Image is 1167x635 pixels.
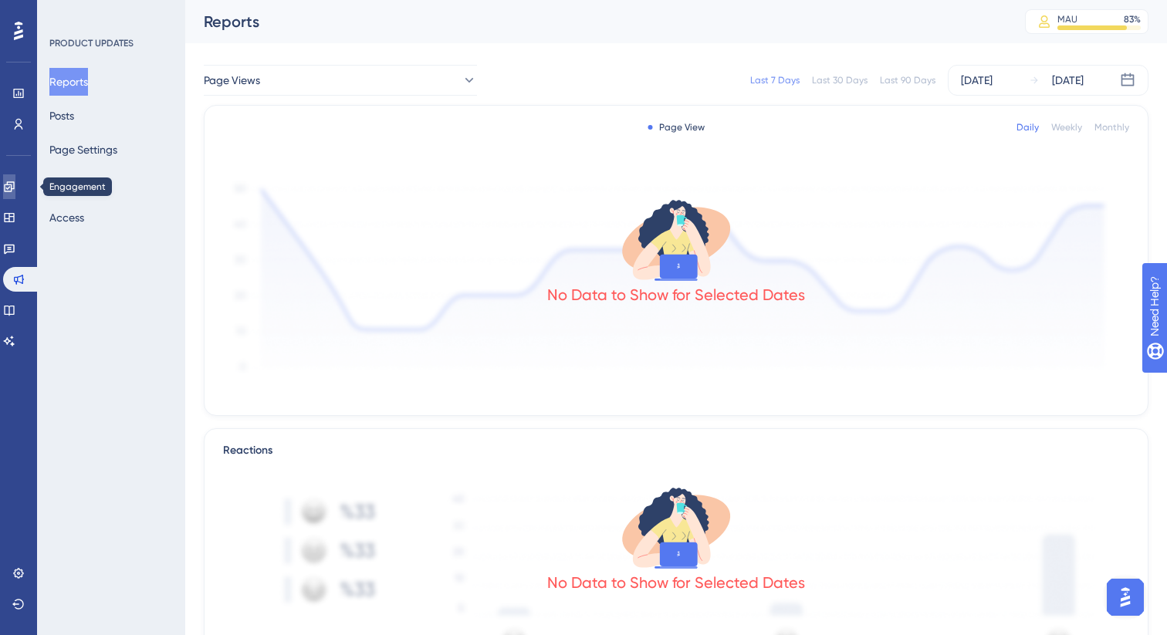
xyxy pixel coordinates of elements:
[36,4,96,22] span: Need Help?
[812,74,868,86] div: Last 30 Days
[49,170,88,198] button: Domain
[547,284,805,306] div: No Data to Show for Selected Dates
[547,572,805,593] div: No Data to Show for Selected Dates
[1051,121,1082,133] div: Weekly
[204,11,986,32] div: Reports
[1124,13,1141,25] div: 83 %
[49,102,74,130] button: Posts
[1057,13,1077,25] div: MAU
[49,37,134,49] div: PRODUCT UPDATES
[1094,121,1129,133] div: Monthly
[49,68,88,96] button: Reports
[49,204,84,231] button: Access
[880,74,935,86] div: Last 90 Days
[1052,71,1084,90] div: [DATE]
[648,121,705,133] div: Page View
[961,71,993,90] div: [DATE]
[1016,121,1039,133] div: Daily
[204,71,260,90] span: Page Views
[223,441,1129,460] div: Reactions
[750,74,800,86] div: Last 7 Days
[1102,574,1148,620] iframe: UserGuiding AI Assistant Launcher
[204,65,477,96] button: Page Views
[49,136,117,164] button: Page Settings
